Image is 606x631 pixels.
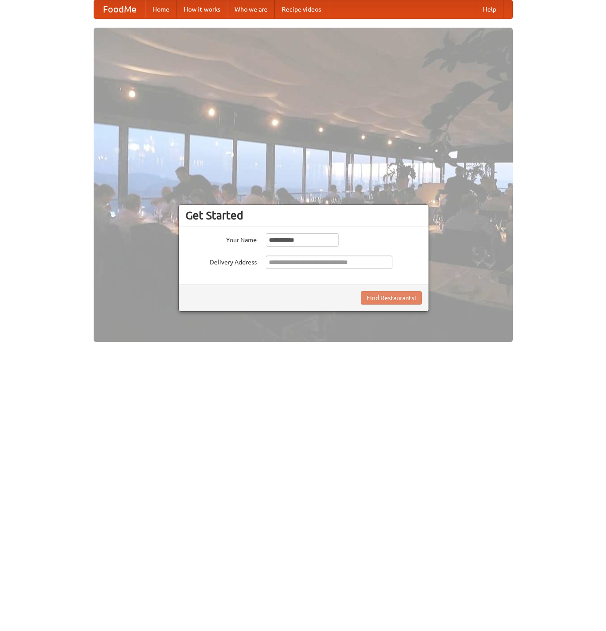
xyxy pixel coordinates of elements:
[186,233,257,244] label: Your Name
[476,0,503,18] a: Help
[145,0,177,18] a: Home
[177,0,227,18] a: How it works
[275,0,328,18] a: Recipe videos
[186,256,257,267] label: Delivery Address
[361,291,422,305] button: Find Restaurants!
[94,0,145,18] a: FoodMe
[227,0,275,18] a: Who we are
[186,209,422,222] h3: Get Started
